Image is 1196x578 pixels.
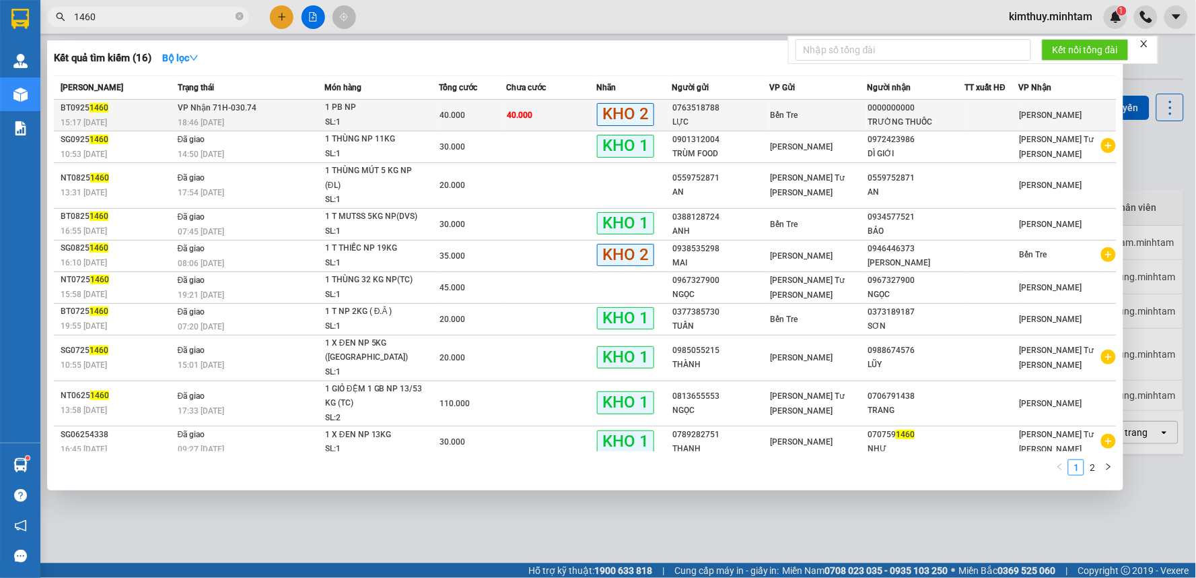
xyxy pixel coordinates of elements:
[90,346,108,355] span: 1460
[965,83,1006,92] span: TT xuất HĐ
[439,437,465,447] span: 30.000
[1100,459,1117,476] li: Next Page
[61,360,107,370] span: 10:55 [DATE]
[770,220,798,229] span: Bến Tre
[770,353,833,362] span: [PERSON_NAME]
[90,212,108,221] span: 1460
[236,12,244,20] span: close-circle
[439,142,465,152] span: 30.000
[896,430,915,439] span: 1460
[672,224,769,238] div: ANH
[1100,459,1117,476] button: right
[61,290,107,299] span: 15:58 [DATE]
[61,389,174,403] div: NT0625
[61,428,174,442] div: SG06254338
[324,83,361,92] span: Món hàng
[672,210,769,224] div: 0388128724
[61,133,174,147] div: SG0925
[1139,39,1149,49] span: close
[1085,460,1100,475] a: 2
[597,103,654,125] span: KHO 2
[439,283,465,292] span: 45.000
[178,103,256,113] span: VP Nhận 71H-030.74
[178,244,205,253] span: Đã giao
[14,519,27,532] span: notification
[868,305,964,319] div: 0373189187
[325,442,426,457] div: SL: 1
[178,188,224,197] span: 17:54 [DATE]
[672,319,769,333] div: TUẤN
[868,358,964,372] div: LŨY
[1019,83,1052,92] span: VP Nhận
[597,307,654,329] span: KHO 1
[1020,181,1082,190] span: [PERSON_NAME]
[1020,135,1094,159] span: [PERSON_NAME] Tư [PERSON_NAME]
[1056,463,1064,471] span: left
[506,83,546,92] span: Chưa cước
[868,274,964,288] div: 0967327900
[597,346,654,368] span: KHO 1
[178,322,224,331] span: 07:20 [DATE]
[672,133,769,147] div: 0901312004
[770,251,833,261] span: [PERSON_NAME]
[56,12,65,22] span: search
[868,101,964,115] div: 0000000000
[439,220,465,229] span: 30.000
[1020,399,1082,408] span: [PERSON_NAME]
[54,51,151,65] h3: Kết quả tìm kiếm ( 16 )
[61,101,174,115] div: BT0925
[61,406,107,415] span: 13:58 [DATE]
[162,53,199,63] strong: Bộ lọc
[1020,346,1094,370] span: [PERSON_NAME] Tư [PERSON_NAME]
[868,428,964,442] div: 070759
[189,53,199,63] span: down
[61,344,174,358] div: SG0725
[672,115,769,129] div: LỰC
[770,437,833,447] span: [PERSON_NAME]
[61,171,174,185] div: NT0825
[1068,459,1084,476] li: 1
[1020,430,1094,454] span: [PERSON_NAME] Tư [PERSON_NAME]
[178,307,205,317] span: Đã giao
[672,171,769,185] div: 0559752871
[868,319,964,333] div: SƠN
[868,442,964,456] div: NHƯ
[236,11,244,24] span: close-circle
[61,321,107,331] span: 19:55 [DATE]
[867,83,911,92] span: Người nhận
[178,290,224,300] span: 19:21 [DATE]
[178,212,205,222] span: Đã giao
[796,39,1031,61] input: Nhập số tổng đài
[11,9,29,29] img: logo-vxr
[868,185,964,199] div: AN
[178,445,224,454] span: 09:27 [DATE]
[14,550,27,563] span: message
[597,391,654,414] span: KHO 1
[178,430,205,439] span: Đã giao
[1052,459,1068,476] button: left
[1020,220,1082,229] span: [PERSON_NAME]
[868,389,964,404] div: 0706791438
[13,54,28,68] img: warehouse-icon
[325,288,426,302] div: SL: 1
[90,103,108,113] span: 1460
[770,315,798,324] span: Bến Tre
[178,118,224,127] span: 18:46 [DATE]
[439,251,465,261] span: 35.000
[61,188,107,197] span: 13:31 [DATE]
[325,147,426,162] div: SL: 1
[439,83,477,92] span: Tổng cước
[1053,42,1118,57] span: Kết nối tổng đài
[868,288,964,302] div: NGỌC
[672,101,769,115] div: 0763518788
[672,389,769,404] div: 0813655553
[439,315,465,324] span: 20.000
[672,404,769,418] div: NGỌC
[90,243,108,253] span: 1460
[325,428,426,443] div: 1 X ĐEN NP 13KG
[178,83,214,92] span: Trạng thái
[672,274,769,288] div: 0967327900
[90,391,109,400] span: 1460
[596,83,616,92] span: Nhãn
[14,489,27,502] span: question-circle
